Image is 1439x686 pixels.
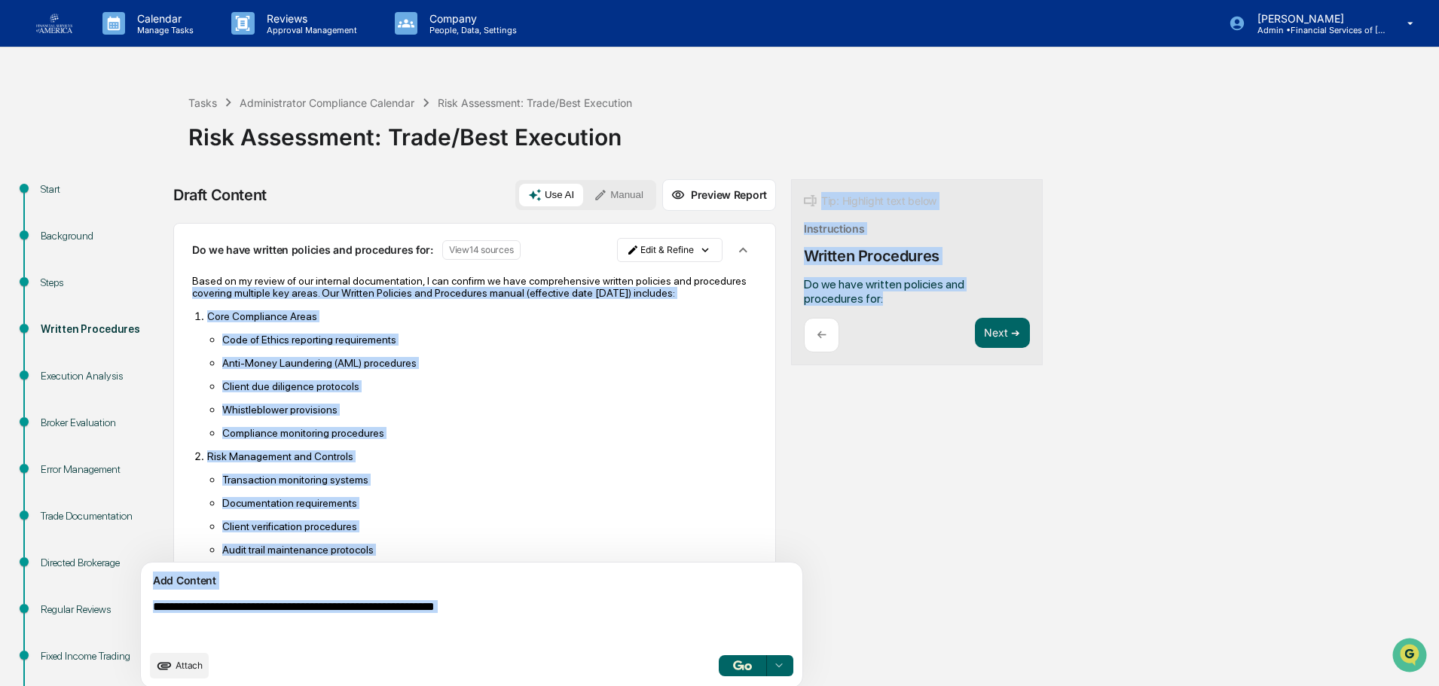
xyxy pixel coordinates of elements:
[150,653,209,678] button: upload document
[124,190,187,205] span: Attestations
[106,255,182,267] a: Powered byPylon
[222,474,757,486] p: Transaction monitoring systems
[41,228,164,244] div: Background
[240,96,414,109] div: Administrator Compliance Calendar
[804,192,936,210] div: Tip: Highlight text below
[41,508,164,524] div: Trade Documentation
[804,277,964,306] span: Do we have written policies and procedures for:
[662,179,776,211] button: Preview Report
[442,240,521,260] button: View14 sources
[222,497,757,509] p: Documentation requirements
[417,25,524,35] p: People, Data, Settings
[188,96,217,109] div: Tasks
[9,212,101,239] a: 🔎Data Lookup
[1245,25,1386,35] p: Admin • Financial Services of [GEOGRAPHIC_DATA]
[1391,636,1431,677] iframe: Open customer support
[192,275,757,299] p: Based on my review of our internal documentation, I can confirm we have comprehensive written pol...
[15,191,27,203] div: 🖐️
[222,334,757,346] p: Code of Ethics reporting requirements
[438,96,632,109] div: Risk Assessment: Trade/Best Execution
[804,247,939,265] div: Written Procedures
[125,12,201,25] p: Calendar
[150,255,182,267] span: Pylon
[804,222,865,235] div: Instructions
[15,32,274,56] p: How can we help?
[255,25,365,35] p: Approval Management
[51,115,247,130] div: Start new chat
[207,310,757,322] p: Core Compliance Areas
[617,238,723,262] button: Edit & Refine
[222,427,757,439] p: Compliance monitoring procedures
[733,660,751,670] img: Go
[41,555,164,571] div: Directed Brokerage
[41,181,164,197] div: Start
[30,190,97,205] span: Preclearance
[417,12,524,25] p: Company
[41,415,164,431] div: Broker Evaluation
[192,243,433,256] p: Do we have written policies and procedures for:
[222,404,757,416] p: Whistleblower provisions
[41,322,164,337] div: Written Procedures
[41,462,164,477] div: Error Management
[9,184,103,211] a: 🖐️Preclearance
[15,115,42,142] img: 1746055101610-c473b297-6a78-478c-a979-82029cc54cd1
[15,220,27,232] div: 🔎
[30,218,95,233] span: Data Lookup
[207,450,757,462] p: Risk Management and Controls
[51,130,191,142] div: We're available if you need us!
[36,14,72,33] img: logo
[222,520,757,532] p: Client verification procedures
[975,318,1030,349] button: Next ➔
[585,184,652,206] button: Manual
[41,602,164,617] div: Regular Reviews
[41,275,164,291] div: Steps
[222,357,757,369] p: Anti-Money Laundering (AML) procedures
[519,184,583,206] button: Use AI
[222,380,757,392] p: Client due diligence protocols
[173,186,267,204] div: Draft Content
[719,655,767,676] button: Go
[255,12,365,25] p: Reviews
[109,191,121,203] div: 🗄️
[222,544,757,556] p: Audit trail maintenance protocols
[150,572,793,590] div: Add Content
[188,111,1431,151] div: Risk Assessment: Trade/Best Execution
[1245,12,1386,25] p: [PERSON_NAME]
[41,648,164,664] div: Fixed Income Trading
[817,328,826,342] p: ←
[125,25,201,35] p: Manage Tasks
[41,368,164,384] div: Execution Analysis
[256,120,274,138] button: Start new chat
[176,660,203,671] span: Attach
[103,184,193,211] a: 🗄️Attestations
